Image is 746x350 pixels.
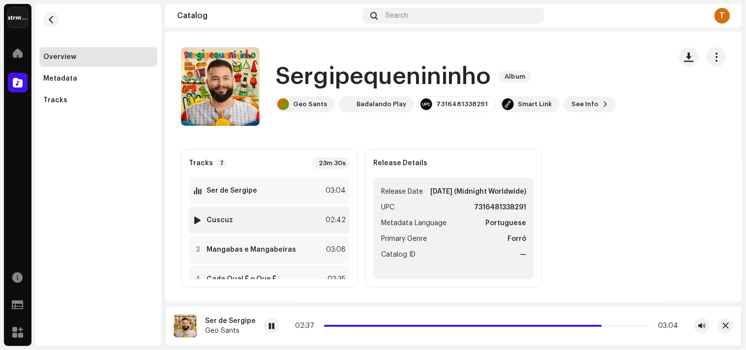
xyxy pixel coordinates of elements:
div: 02:37 [295,322,320,330]
strong: Cuscuz [207,216,233,224]
div: 03:04 [324,185,346,197]
strong: [DATE] (Midnight Worldwide) [430,186,526,198]
div: Geo Sants [293,100,327,108]
img: 408b884b-546b-4518-8448-1008f9c76b02 [8,8,28,28]
span: See Info [571,94,598,114]
strong: Ser de Sergipe [207,187,257,195]
button: See Info [564,96,616,112]
div: Catalog [177,12,359,20]
div: Smart Link [518,100,552,108]
span: UPC [381,202,394,213]
p-badge: 7 [217,159,227,168]
strong: Forró [507,233,526,245]
div: Overview [43,53,76,61]
re-m-nav-item: Tracks [39,90,157,110]
div: 23m 30s [313,157,350,169]
span: Catalog ID [381,249,416,261]
span: Album [499,71,531,83]
re-m-nav-item: Overview [39,47,157,67]
div: Badalando Play [357,100,406,108]
img: d1771cd6-028f-4512-88fe-2f61040ba66d [341,98,353,110]
div: 02:42 [324,214,346,226]
strong: Mangabas e Mangabeiras [207,246,296,254]
re-m-nav-item: Metadata [39,69,157,88]
div: T [715,8,730,24]
span: Primary Genre [381,233,427,245]
div: Geo Sants [205,327,256,335]
strong: Tracks [189,159,213,167]
strong: Release Details [373,159,427,167]
strong: — [520,249,526,261]
img: 9a6e832c-b73d-4a18-8355-fb4db9f484d8 [174,314,197,338]
h1: Sergipequenininho [275,61,491,92]
div: Ser de Sergipe [205,317,256,325]
span: Metadata Language [381,217,447,229]
div: 7316481338291 [436,100,488,108]
div: 03:08 [324,244,346,256]
strong: 7316481338291 [474,202,526,213]
div: Tracks [43,96,67,104]
div: 03:35 [324,273,346,285]
span: Search [386,12,409,20]
strong: Cada Qual É o Que É [207,275,276,283]
div: 03:04 [654,322,679,330]
span: Release Date [381,186,423,198]
strong: Portuguese [485,217,526,229]
div: Metadata [43,75,77,83]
